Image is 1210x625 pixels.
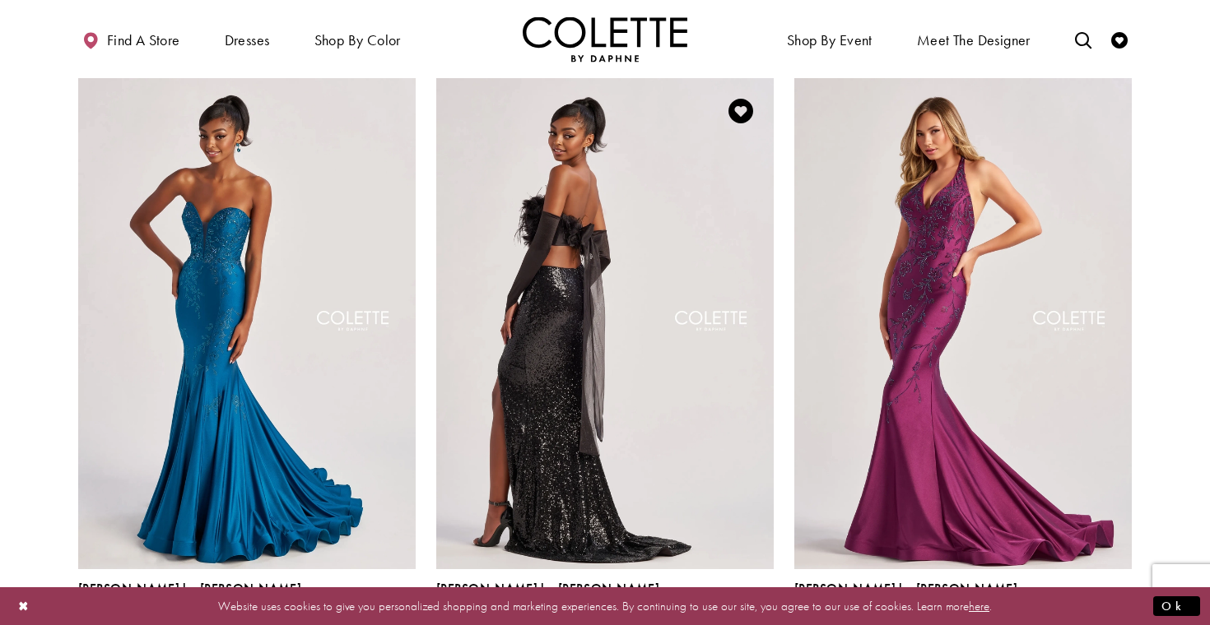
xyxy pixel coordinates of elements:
span: Shop By Event [783,16,877,62]
button: Submit Dialog [1153,595,1200,616]
div: Colette by Daphne Style No. CL8450 [436,581,659,616]
a: Toggle search [1071,16,1096,62]
div: Colette by Daphne Style No. CL8455 [794,581,1017,616]
a: Check Wishlist [1107,16,1132,62]
span: Shop by color [314,32,401,49]
span: [PERSON_NAME] by [PERSON_NAME] [78,580,301,597]
a: Visit Colette by Daphne Style No. CL8455 Page [794,78,1132,568]
button: Close Dialog [10,591,38,620]
p: Website uses cookies to give you personalized shopping and marketing experiences. By continuing t... [119,595,1091,617]
a: Meet the designer [913,16,1035,62]
a: Visit Home Page [523,16,687,62]
span: Meet the designer [917,32,1031,49]
span: [PERSON_NAME] by [PERSON_NAME] [436,580,659,597]
div: Colette by Daphne Style No. CL8445 [78,581,301,616]
span: [PERSON_NAME] by [PERSON_NAME] [794,580,1017,597]
a: Visit Colette by Daphne Style No. CL8450 Page [436,78,774,568]
span: Shop By Event [787,32,873,49]
a: Find a store [78,16,184,62]
span: Find a store [107,32,180,49]
span: Dresses [225,32,270,49]
span: Shop by color [310,16,405,62]
a: Visit Colette by Daphne Style No. CL8445 Page [78,78,416,568]
a: here [969,597,989,613]
img: Colette by Daphne [523,16,687,62]
span: Dresses [221,16,274,62]
a: Add to Wishlist [724,94,758,128]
